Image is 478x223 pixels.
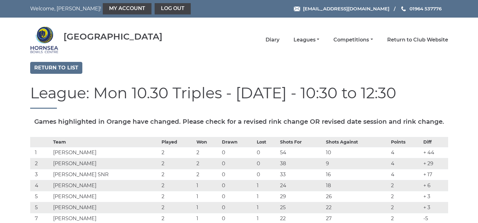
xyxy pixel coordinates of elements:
td: + 29 [422,158,448,169]
td: 2 [389,180,422,191]
td: 5 [30,191,52,202]
td: 0 [255,169,278,180]
td: 1 [195,202,220,213]
td: 0 [220,191,255,202]
a: My Account [103,3,151,14]
th: Played [160,137,195,147]
td: 2 [195,158,220,169]
div: [GEOGRAPHIC_DATA] [63,32,162,41]
td: 2 [160,191,195,202]
td: 2 [160,169,195,180]
a: Competitions [333,36,373,43]
span: [EMAIL_ADDRESS][DOMAIN_NAME] [303,6,389,12]
td: 18 [324,180,389,191]
td: 1 [195,191,220,202]
td: 2 [389,202,422,213]
td: 0 [220,202,255,213]
a: Leagues [294,36,319,43]
td: 1 [30,147,52,158]
td: 1 [255,202,278,213]
span: 01964 537776 [409,6,442,12]
td: 2 [30,158,52,169]
td: 0 [220,169,255,180]
td: 0 [255,147,278,158]
img: Hornsea Bowls Centre [30,26,58,54]
td: 2 [195,147,220,158]
td: 4 [30,180,52,191]
td: + 3 [422,202,448,213]
td: 0 [220,158,255,169]
td: 4 [389,169,422,180]
td: [PERSON_NAME] [52,158,160,169]
td: [PERSON_NAME] [52,180,160,191]
h5: Games highlighted in Orange have changed. Please check for a revised rink change OR revised date ... [30,118,448,125]
td: [PERSON_NAME] [52,147,160,158]
td: + 44 [422,147,448,158]
td: 33 [278,169,324,180]
nav: Welcome, [PERSON_NAME]! [30,3,199,14]
th: Shots For [278,137,324,147]
a: Phone us 01964 537776 [400,5,442,12]
th: Diff [422,137,448,147]
h1: League: Mon 10.30 Triples - [DATE] - 10:30 to 12:30 [30,85,448,109]
td: 26 [324,191,389,202]
td: 29 [278,191,324,202]
td: 4 [389,158,422,169]
td: 1 [255,180,278,191]
td: 16 [324,169,389,180]
a: Diary [266,36,279,43]
td: 54 [278,147,324,158]
td: + 6 [422,180,448,191]
img: Email [294,7,300,11]
th: Drawn [220,137,255,147]
td: 25 [278,202,324,213]
th: Shots Against [324,137,389,147]
th: Won [195,137,220,147]
td: 2 [195,169,220,180]
th: Points [389,137,422,147]
img: Phone us [401,6,406,11]
a: Log out [155,3,191,14]
td: + 17 [422,169,448,180]
td: 24 [278,180,324,191]
td: 1 [195,180,220,191]
td: 9 [324,158,389,169]
td: 10 [324,147,389,158]
td: 5 [30,202,52,213]
td: 0 [255,158,278,169]
th: Team [52,137,160,147]
td: [PERSON_NAME] SNR [52,169,160,180]
a: Return to Club Website [387,36,448,43]
td: + 3 [422,191,448,202]
td: 2 [160,180,195,191]
td: [PERSON_NAME] [52,191,160,202]
td: [PERSON_NAME] [52,202,160,213]
td: 3 [30,169,52,180]
td: 22 [324,202,389,213]
a: Email [EMAIL_ADDRESS][DOMAIN_NAME] [294,5,389,12]
td: 2 [389,191,422,202]
th: Lost [255,137,278,147]
td: 0 [220,180,255,191]
td: 2 [160,147,195,158]
td: 38 [278,158,324,169]
a: Return to list [30,62,82,74]
td: 2 [160,202,195,213]
td: 1 [255,191,278,202]
td: 0 [220,147,255,158]
td: 4 [389,147,422,158]
td: 2 [160,158,195,169]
